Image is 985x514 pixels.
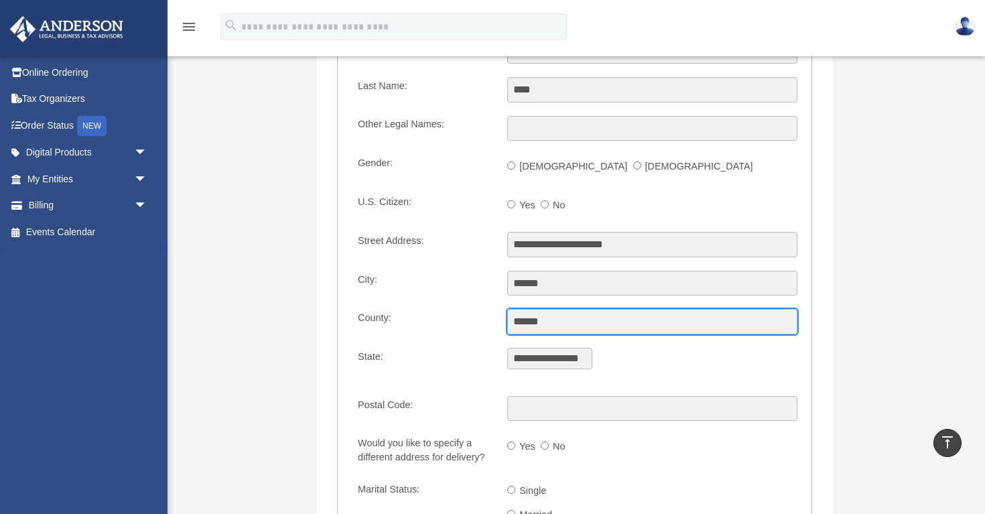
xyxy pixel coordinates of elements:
[352,396,497,422] label: Postal Code:
[933,429,962,457] a: vertical_align_top
[515,436,541,458] label: Yes
[352,193,497,218] label: U.S. Citizen:
[9,139,168,166] a: Digital Productsarrow_drop_down
[352,348,497,383] label: State:
[515,195,541,216] label: Yes
[9,166,168,192] a: My Entitiesarrow_drop_down
[134,139,161,167] span: arrow_drop_down
[939,434,956,450] i: vertical_align_top
[955,17,975,36] img: User Pic
[515,156,633,178] label: [DEMOGRAPHIC_DATA]
[134,166,161,193] span: arrow_drop_down
[181,23,197,35] a: menu
[6,16,127,42] img: Anderson Advisors Platinum Portal
[549,195,571,216] label: No
[352,77,497,103] label: Last Name:
[352,434,497,467] label: Would you like to specify a different address for delivery?
[181,19,197,35] i: menu
[352,116,497,141] label: Other Legal Names:
[352,154,497,180] label: Gender:
[549,436,571,458] label: No
[515,480,551,502] label: Single
[134,192,161,220] span: arrow_drop_down
[77,116,107,136] div: NEW
[224,18,239,33] i: search
[9,218,168,245] a: Events Calendar
[352,232,497,257] label: Street Address:
[352,309,497,334] label: County:
[9,59,168,86] a: Online Ordering
[9,192,168,219] a: Billingarrow_drop_down
[352,271,497,296] label: City:
[641,156,759,178] label: [DEMOGRAPHIC_DATA]
[9,112,168,139] a: Order StatusNEW
[9,86,168,113] a: Tax Organizers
